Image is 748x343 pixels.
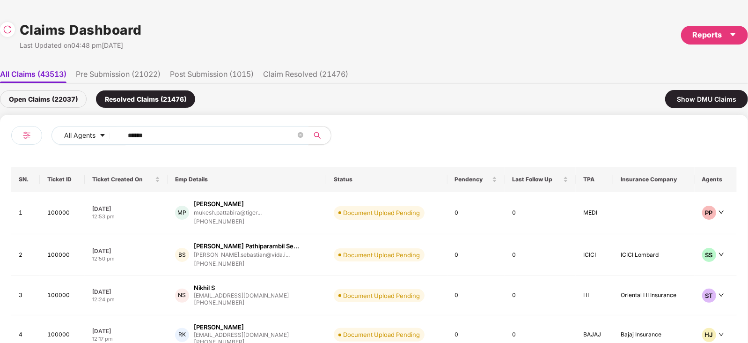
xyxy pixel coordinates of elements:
div: Document Upload Pending [343,208,420,217]
div: [EMAIL_ADDRESS][DOMAIN_NAME] [194,292,289,298]
div: 12:53 pm [92,213,160,221]
span: All Agents [64,130,95,141]
th: Agents [695,167,737,192]
button: search [308,126,331,145]
th: SN. [11,167,40,192]
span: caret-down [99,132,106,140]
div: 12:17 pm [92,335,160,343]
th: Emp Details [168,167,326,192]
th: Status [326,167,447,192]
span: down [719,209,724,215]
li: Post Submission (1015) [170,69,254,83]
td: 0 [505,192,576,234]
div: ST [702,289,716,303]
span: down [719,332,724,337]
div: 12:24 pm [92,296,160,304]
div: Last Updated on 04:48 pm[DATE] [20,40,142,51]
td: 100000 [40,276,85,315]
img: svg+xml;base64,PHN2ZyBpZD0iUmVsb2FkLTMyeDMyIiB4bWxucz0iaHR0cDovL3d3dy53My5vcmcvMjAwMC9zdmciIHdpZH... [3,25,12,34]
div: Show DMU Claims [665,90,748,108]
th: Insurance Company [613,167,695,192]
div: Document Upload Pending [343,250,420,260]
div: [PERSON_NAME] Pathiparambil Se... [194,242,299,251]
td: Oriental HI Insurance [613,276,695,315]
div: Resolved Claims (21476) [96,90,195,108]
div: [EMAIL_ADDRESS][DOMAIN_NAME] [194,332,289,338]
div: Nikhil S [194,283,215,292]
div: MP [175,206,189,220]
td: 0 [505,276,576,315]
span: close-circle [298,131,303,140]
div: [PHONE_NUMBER] [194,217,262,226]
div: [DATE] [92,247,160,255]
div: 12:50 pm [92,255,160,263]
span: Pendency [455,176,490,183]
td: 0 [447,192,505,234]
td: 0 [447,234,505,276]
td: ICICI Lombard [613,234,695,276]
td: ICICI [576,234,613,276]
div: [PERSON_NAME] [194,200,244,209]
div: HJ [702,328,716,342]
div: Document Upload Pending [343,291,420,300]
div: [PHONE_NUMBER] [194,298,289,307]
td: 0 [505,234,576,276]
th: Ticket Created On [85,167,168,192]
td: 3 [11,276,40,315]
span: down [719,252,724,257]
img: svg+xml;base64,PHN2ZyB4bWxucz0iaHR0cDovL3d3dy53My5vcmcvMjAwMC9zdmciIHdpZHRoPSIyNCIgaGVpZ2h0PSIyNC... [21,130,32,141]
div: [DATE] [92,205,160,213]
li: Pre Submission (21022) [76,69,161,83]
span: caret-down [729,31,737,38]
div: RK [175,328,189,342]
span: down [719,292,724,298]
td: 0 [447,276,505,315]
span: close-circle [298,132,303,138]
h1: Claims Dashboard [20,20,142,40]
button: All Agentscaret-down [51,126,126,145]
div: [PERSON_NAME].sebastian@vida.i... [194,252,290,258]
td: 1 [11,192,40,234]
div: NS [175,289,189,303]
li: Claim Resolved (21476) [263,69,348,83]
span: search [308,132,326,139]
td: MEDI [576,192,613,234]
td: HI [576,276,613,315]
div: [PERSON_NAME] [194,323,244,332]
div: [DATE] [92,327,160,335]
span: Last Follow Up [512,176,561,183]
div: PP [702,206,716,220]
td: 100000 [40,192,85,234]
th: Ticket ID [40,167,85,192]
th: TPA [576,167,613,192]
div: [DATE] [92,288,160,296]
td: 2 [11,234,40,276]
div: Reports [692,29,737,41]
th: Last Follow Up [505,167,576,192]
div: [PHONE_NUMBER] [194,260,299,268]
div: SS [702,248,716,262]
div: BS [175,248,189,262]
div: Document Upload Pending [343,330,420,339]
th: Pendency [447,167,505,192]
span: Ticket Created On [92,176,153,183]
td: 100000 [40,234,85,276]
div: mukesh.pattabira@tiger... [194,209,262,216]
